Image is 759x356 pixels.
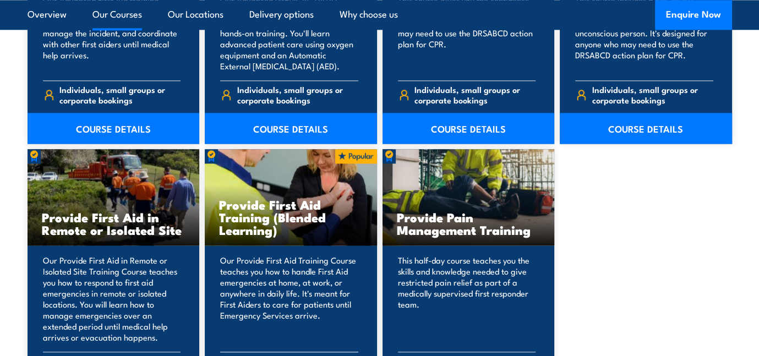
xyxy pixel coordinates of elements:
[397,211,540,236] h3: Provide Pain Management Training
[59,84,181,105] span: Individuals, small groups or corporate bookings
[592,84,713,105] span: Individuals, small groups or corporate bookings
[42,211,185,236] h3: Provide First Aid in Remote or Isolated Site
[219,198,363,236] h3: Provide First Aid Training (Blended Learning)
[205,113,377,144] a: COURSE DETAILS
[28,113,200,144] a: COURSE DETAILS
[220,255,358,343] p: Our Provide First Aid Training Course teaches you how to handle First Aid emergencies at home, at...
[383,113,555,144] a: COURSE DETAILS
[398,255,536,343] p: This half-day course teaches you the skills and knowledge needed to give restricted pain relief a...
[560,113,732,144] a: COURSE DETAILS
[237,84,358,105] span: Individuals, small groups or corporate bookings
[43,255,181,343] p: Our Provide First Aid in Remote or Isolated Site Training Course teaches you how to respond to fi...
[414,84,536,105] span: Individuals, small groups or corporate bookings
